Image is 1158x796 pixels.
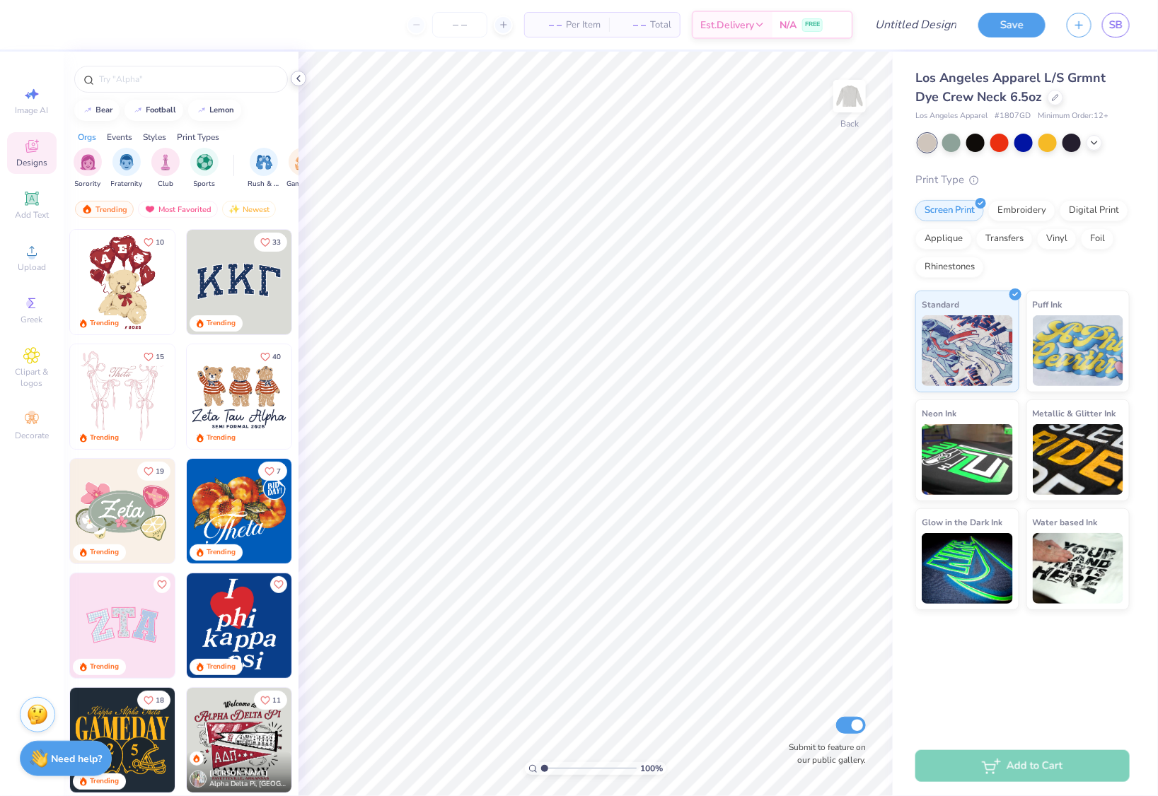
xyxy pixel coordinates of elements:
img: Water based Ink [1033,533,1124,604]
img: a3be6b59-b000-4a72-aad0-0c575b892a6b [187,344,291,449]
span: Metallic & Glitter Ink [1033,406,1116,421]
img: trend_line.gif [82,106,93,115]
img: edfb13fc-0e43-44eb-bea2-bf7fc0dd67f9 [291,230,396,334]
a: SB [1102,13,1130,37]
img: 83dda5b0-2158-48ca-832c-f6b4ef4c4536 [70,344,175,449]
span: Greek [21,314,43,325]
div: Trending [207,318,236,329]
button: filter button [286,148,319,189]
div: Events [107,131,132,144]
span: Standard [922,297,959,312]
img: 8dd0a095-001a-4357-9dc2-290f0919220d [291,573,396,678]
span: Clipart & logos [7,366,57,389]
span: [PERSON_NAME] [209,768,268,778]
div: Trending [90,433,119,443]
button: Like [254,233,287,252]
img: 8e53ebf9-372a-43e2-8144-f469002dff18 [187,688,291,792]
img: trend_line.gif [196,106,207,115]
button: filter button [111,148,143,189]
span: – – [618,18,646,33]
span: 18 [156,697,164,704]
button: filter button [151,148,180,189]
img: d6d5c6c6-9b9a-4053-be8a-bdf4bacb006d [175,459,279,563]
img: 3b9aba4f-e317-4aa7-a679-c95a879539bd [187,230,291,334]
div: Newest [222,201,276,218]
div: Orgs [78,131,96,144]
div: filter for Sports [190,148,219,189]
span: Water based Ink [1033,515,1098,529]
img: most_fav.gif [144,204,156,214]
img: f6158eb7-cc5b-49f7-a0db-65a8f5223f4c [187,573,291,678]
img: Sports Image [197,154,213,170]
img: f22b6edb-555b-47a9-89ed-0dd391bfae4f [291,459,396,563]
span: Est. Delivery [700,18,754,33]
img: Neon Ink [922,424,1013,495]
span: Alpha Delta Pi, [GEOGRAPHIC_DATA][US_STATE] at [GEOGRAPHIC_DATA] [209,779,286,790]
div: Back [840,117,859,130]
input: – – [432,12,487,37]
img: Glow in the Dark Ink [922,533,1013,604]
div: Embroidery [988,200,1055,221]
span: – – [533,18,562,33]
img: Avatar [190,771,207,788]
button: Like [254,347,287,366]
button: Like [254,691,287,710]
img: Newest.gif [228,204,240,214]
img: Metallic & Glitter Ink [1033,424,1124,495]
span: Glow in the Dark Ink [922,515,1002,529]
img: Rush & Bid Image [256,154,272,170]
div: Most Favorited [138,201,218,218]
div: Trending [207,433,236,443]
button: filter button [248,148,280,189]
span: 100 % [640,762,663,775]
span: 33 [272,239,281,246]
div: Trending [90,662,119,672]
button: Like [154,576,170,593]
div: football [146,106,177,114]
span: Add Text [15,209,49,221]
span: 10 [156,239,164,246]
img: 2b704b5a-84f6-4980-8295-53d958423ff9 [175,688,279,792]
button: Like [137,462,170,481]
button: Like [137,691,170,710]
span: Game Day [286,179,319,189]
div: Digital Print [1060,200,1128,221]
button: filter button [190,148,219,189]
span: Decorate [15,430,49,441]
img: d12a98c7-f0f7-4345-bf3a-b9f1b718b86e [175,344,279,449]
span: Puff Ink [1033,297,1063,312]
span: Los Angeles Apparel [915,110,988,122]
div: Foil [1081,228,1114,250]
button: Like [258,462,287,481]
span: Sorority [75,179,101,189]
img: 9980f5e8-e6a1-4b4a-8839-2b0e9349023c [70,573,175,678]
label: Submit to feature on our public gallery. [781,741,866,766]
span: Minimum Order: 12 + [1038,110,1108,122]
div: filter for Sorority [74,148,102,189]
span: Rush & Bid [248,179,280,189]
span: Club [158,179,173,189]
img: 99edcb88-b669-4548-8e21-b6703597cff9 [291,688,396,792]
img: 587403a7-0594-4a7f-b2bd-0ca67a3ff8dd [70,230,175,334]
button: lemon [188,100,241,121]
img: Puff Ink [1033,315,1124,386]
span: 19 [156,468,164,475]
strong: Need help? [52,752,103,766]
span: 40 [272,353,281,361]
img: 5ee11766-d822-42f5-ad4e-763472bf8dcf [175,573,279,678]
span: Total [650,18,671,33]
span: Sports [194,179,216,189]
span: N/A [780,18,797,33]
div: Screen Print [915,200,984,221]
span: # 1807GD [995,110,1031,122]
div: filter for Rush & Bid [248,148,280,189]
div: filter for Fraternity [111,148,143,189]
img: trend_line.gif [132,106,144,115]
img: Game Day Image [295,154,311,170]
span: Neon Ink [922,406,956,421]
span: Designs [16,157,47,168]
div: Styles [143,131,166,144]
img: Fraternity Image [119,154,134,170]
span: Upload [18,262,46,273]
div: bear [96,106,113,114]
